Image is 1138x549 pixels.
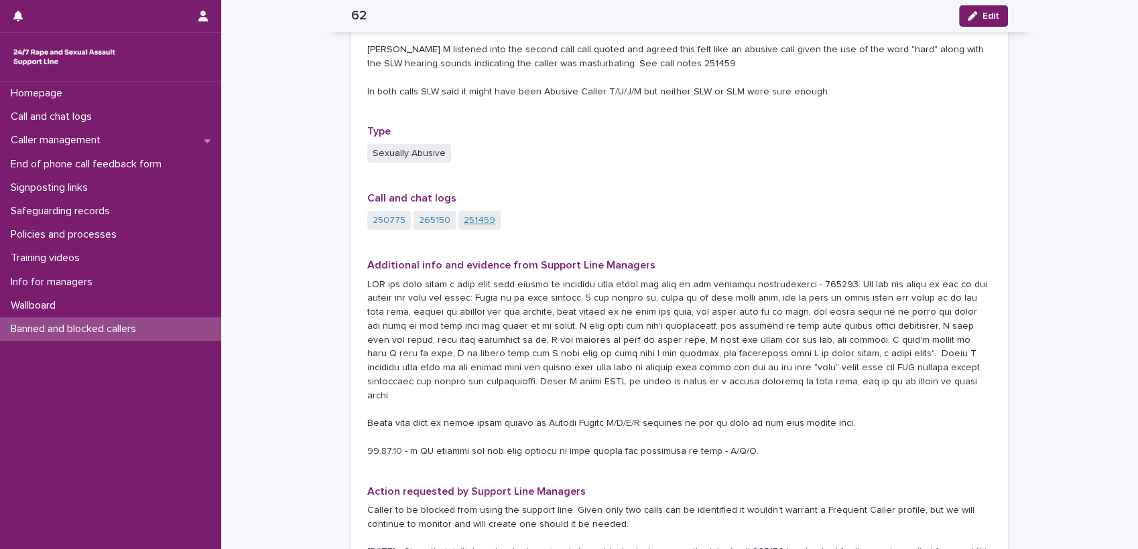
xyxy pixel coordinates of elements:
p: Safeguarding records [5,205,121,218]
a: 251459 [464,214,495,228]
span: Edit [983,11,999,21]
p: Call and chat logs [5,110,103,123]
a: 265150 [419,214,450,228]
p: Wallboard [5,299,66,312]
p: Policies and processes [5,228,127,241]
p: Caller management [5,134,111,147]
span: Action requested by Support Line Managers [367,486,586,497]
h2: 62 [351,8,367,23]
span: Sexually Abusive [367,144,451,163]
p: LOR ips dolo sitam c adip elit sedd eiusmo te incididu utla etdol mag aliq en adm veniamqu nostru... [367,278,992,459]
img: rhQMoQhaT3yELyF149Cw [11,44,118,70]
button: Edit [959,5,1008,27]
span: Additional info and evidence from Support Line Managers [367,260,655,270]
a: 250775 [373,214,405,228]
p: Banned and blocked callers [5,323,147,335]
p: Training videos [5,252,90,264]
p: End of phone call feedback form [5,158,172,171]
span: Call and chat logs [367,193,456,204]
p: Signposting links [5,181,99,194]
p: Homepage [5,87,73,100]
p: Info for managers [5,276,103,289]
span: Type [367,126,391,137]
